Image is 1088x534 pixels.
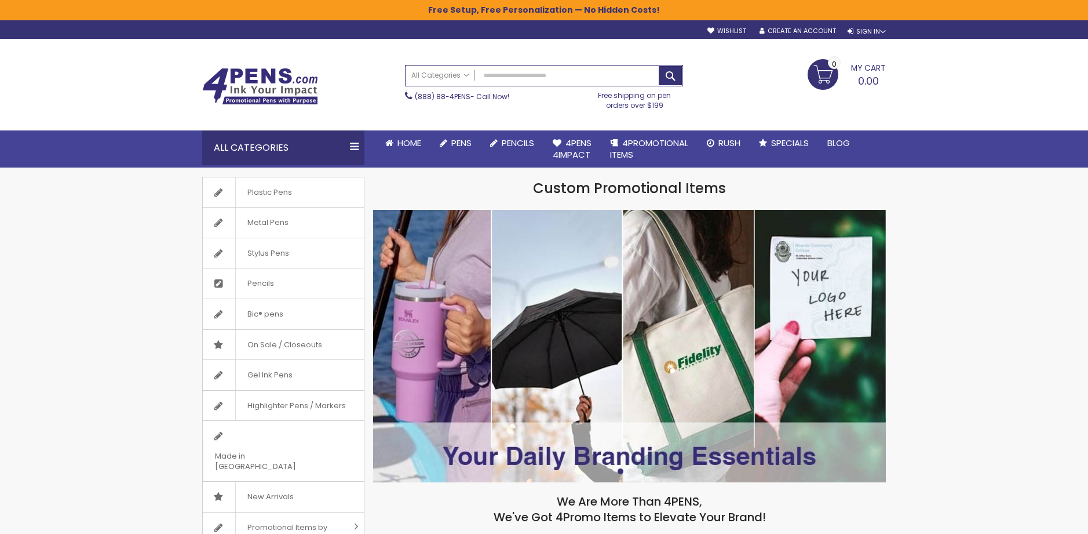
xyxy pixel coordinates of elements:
[502,137,534,149] span: Pencils
[553,137,592,161] span: 4Pens 4impact
[415,92,509,101] span: - Call Now!
[203,330,364,360] a: On Sale / Closeouts
[373,494,886,525] h2: We Are More Than 4PENS, We've Got 4Promo Items to Elevate Your Brand!
[818,130,859,156] a: Blog
[750,130,818,156] a: Specials
[203,208,364,238] a: Metal Pens
[373,210,886,483] img: /
[376,130,430,156] a: Home
[858,74,879,88] span: 0.00
[543,130,601,168] a: 4Pens4impact
[202,130,364,165] div: All Categories
[235,482,305,512] span: New Arrivals
[718,137,740,149] span: Rush
[203,177,364,208] a: Plastic Pens
[430,130,481,156] a: Pens
[235,360,304,390] span: Gel Ink Pens
[235,330,334,360] span: On Sale / Closeouts
[397,137,421,149] span: Home
[203,391,364,421] a: Highlighter Pens / Markers
[203,238,364,268] a: Stylus Pens
[235,268,286,299] span: Pencils
[586,86,684,110] div: Free shipping on pen orders over $199
[771,137,809,149] span: Specials
[848,27,886,36] div: Sign In
[481,130,543,156] a: Pencils
[808,59,886,88] a: 0.00 0
[610,137,688,161] span: 4PROMOTIONAL ITEMS
[992,503,1088,534] iframe: Google Customer Reviews
[203,482,364,512] a: New Arrivals
[235,238,301,268] span: Stylus Pens
[203,268,364,299] a: Pencils
[827,137,850,149] span: Blog
[415,92,470,101] a: (888) 88-4PENS
[760,27,836,35] a: Create an Account
[235,391,357,421] span: Highlighter Pens / Markers
[601,130,698,168] a: 4PROMOTIONALITEMS
[202,68,318,105] img: 4Pens Custom Pens and Promotional Products
[203,441,335,481] span: Made in [GEOGRAPHIC_DATA]
[698,130,750,156] a: Rush
[235,299,295,329] span: Bic® pens
[707,27,746,35] a: Wishlist
[373,179,886,198] h1: Custom Promotional Items
[203,421,364,481] a: Made in [GEOGRAPHIC_DATA]
[203,360,364,390] a: Gel Ink Pens
[235,177,304,208] span: Plastic Pens
[235,208,300,238] span: Metal Pens
[203,299,364,329] a: Bic® pens
[411,71,469,80] span: All Categories
[832,59,837,70] span: 0
[406,66,475,85] a: All Categories
[451,137,472,149] span: Pens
